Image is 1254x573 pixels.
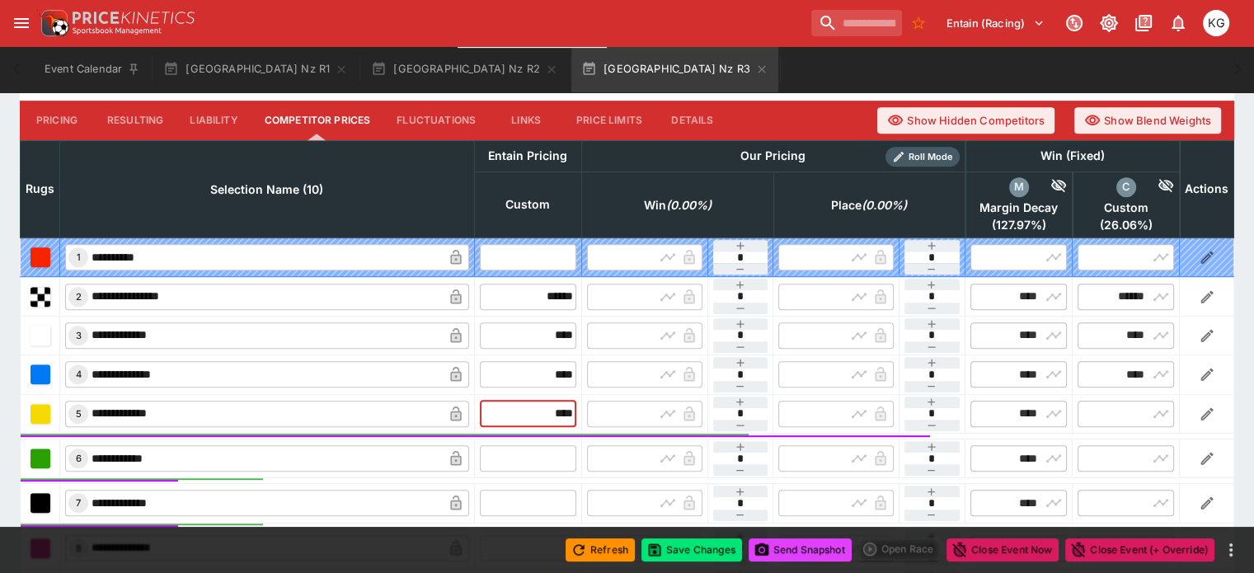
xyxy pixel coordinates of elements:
button: Kevin Gutschlag [1198,5,1234,41]
button: No Bookmarks [905,10,932,36]
span: ( 26.06 %) [1078,218,1174,232]
span: 6 [73,453,85,464]
img: Sportsbook Management [73,27,162,35]
button: Connected to PK [1059,8,1089,38]
button: Close Event Now [946,538,1059,561]
div: excl. Emergencies (26.06%) [1078,177,1174,232]
span: 4 [73,369,85,380]
span: ( 127.97 %) [970,218,1067,232]
button: [GEOGRAPHIC_DATA] Nz R1 [153,46,358,92]
button: Notifications [1163,8,1193,38]
div: Hide Competitor [1136,177,1175,197]
div: custom [1116,177,1136,197]
span: Custom [1078,200,1174,215]
button: Details [655,101,730,140]
th: Win (Fixed) [965,140,1180,171]
button: more [1221,540,1241,560]
button: Liability [176,101,251,140]
button: Close Event (+ Override) [1065,538,1214,561]
span: excl. Emergencies (0.00%) [626,195,730,215]
span: Roll Mode [902,150,960,164]
button: [GEOGRAPHIC_DATA] Nz R3 [571,46,778,92]
em: ( 0.00 %) [666,195,712,215]
button: Pricing [20,101,94,140]
div: excl. Emergencies (127.97%) [970,177,1067,232]
span: 2 [73,291,85,303]
button: Refresh [566,538,635,561]
img: PriceKinetics [73,12,195,24]
div: Kevin Gutschlag [1203,10,1229,36]
img: PriceKinetics Logo [36,7,69,40]
button: Price Limits [563,101,655,140]
th: Entain Pricing [474,140,581,171]
button: open drawer [7,8,36,38]
div: split button [858,538,940,561]
div: Show/hide Price Roll mode configuration. [885,147,960,167]
span: Margin Decay [970,200,1067,215]
div: margin_decay [1009,177,1029,197]
button: Select Tenant [937,10,1054,36]
span: Selection Name (10) [192,180,341,200]
th: Rugs [21,140,60,237]
button: Links [489,101,563,140]
span: 7 [73,497,84,509]
span: 5 [73,408,85,420]
button: Show Blend Weights [1074,107,1221,134]
div: Hide Competitor [1029,177,1068,197]
button: Competitor Prices [251,101,384,140]
div: Our Pricing [734,146,812,167]
span: excl. Emergencies (0.00%) [813,195,925,215]
span: 1 [73,251,84,263]
button: Resulting [94,101,176,140]
button: Fluctuations [383,101,489,140]
th: Custom [474,171,581,237]
button: Send Snapshot [749,538,852,561]
em: ( 0.00 %) [862,195,907,215]
input: search [811,10,902,36]
button: [GEOGRAPHIC_DATA] Nz R2 [361,46,568,92]
button: Documentation [1129,8,1158,38]
th: Actions [1180,140,1234,237]
button: Show Hidden Competitors [877,107,1054,134]
span: 3 [73,330,85,341]
button: Event Calendar [35,46,150,92]
button: Save Changes [641,538,742,561]
button: Toggle light/dark mode [1094,8,1124,38]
